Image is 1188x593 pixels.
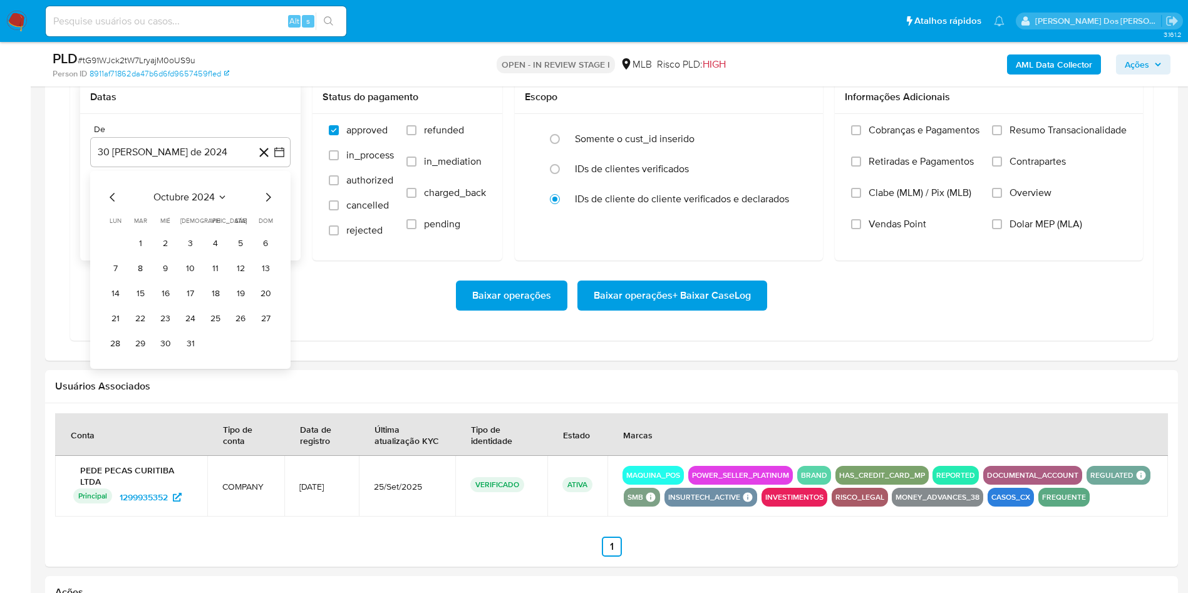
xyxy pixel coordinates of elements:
[306,15,310,27] span: s
[1016,54,1092,75] b: AML Data Collector
[1116,54,1170,75] button: Ações
[497,56,615,73] p: OPEN - IN REVIEW STAGE I
[1035,15,1162,27] p: priscilla.barbante@mercadopago.com.br
[78,54,195,66] span: # tG91WJck2tW7LryajM0oUS9u
[1164,29,1182,39] span: 3.161.2
[55,380,1168,393] h2: Usuários Associados
[289,15,299,27] span: Alt
[316,13,341,30] button: search-icon
[46,13,346,29] input: Pesquise usuários ou casos...
[994,16,1005,26] a: Notificações
[1165,14,1179,28] a: Sair
[53,68,87,80] b: Person ID
[914,14,981,28] span: Atalhos rápidos
[53,48,78,68] b: PLD
[657,58,726,71] span: Risco PLD:
[1007,54,1101,75] button: AML Data Collector
[620,58,652,71] div: MLB
[1125,54,1149,75] span: Ações
[90,68,229,80] a: 8911af71862da47b6d6fd9657459f1ed
[703,57,726,71] span: HIGH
